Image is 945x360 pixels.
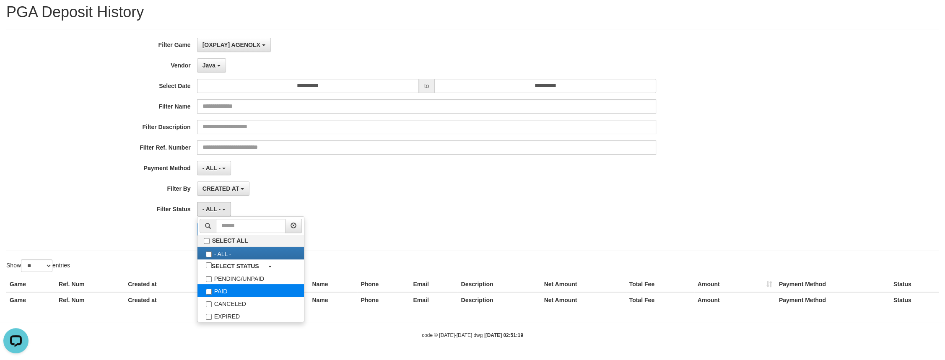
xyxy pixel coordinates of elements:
[626,277,694,292] th: Total Fee
[457,292,540,308] th: Description
[204,238,210,244] input: SELECT ALL
[206,289,212,295] input: PAID
[410,292,457,308] th: Email
[197,309,304,322] label: EXPIRED
[541,292,626,308] th: Net Amount
[6,259,70,272] label: Show entries
[197,181,250,196] button: CREATED AT
[55,292,125,308] th: Ref. Num
[197,247,304,259] label: - ALL -
[206,276,212,282] input: PENDING/UNPAID
[626,292,694,308] th: Total Fee
[419,79,435,93] span: to
[197,58,226,73] button: Java
[55,277,125,292] th: Ref. Num
[197,235,304,246] label: SELECT ALL
[776,292,890,308] th: Payment Method
[197,272,304,284] label: PENDING/UNPAID
[357,292,410,308] th: Phone
[309,292,357,308] th: Name
[410,277,457,292] th: Email
[694,277,776,292] th: Amount
[890,277,939,292] th: Status
[357,277,410,292] th: Phone
[3,3,29,28] button: Open LiveChat chat widget
[206,251,212,257] input: - ALL -
[202,206,221,212] span: - ALL -
[212,263,259,269] b: SELECT STATUS
[457,277,540,292] th: Description
[6,292,55,308] th: Game
[197,38,271,52] button: [OXPLAY] AGENOLX
[21,259,52,272] select: Showentries
[197,202,231,216] button: - ALL -
[309,277,357,292] th: Name
[202,165,221,171] span: - ALL -
[422,332,523,338] small: code © [DATE]-[DATE] dwg |
[776,277,890,292] th: Payment Method
[202,185,239,192] span: CREATED AT
[206,314,212,320] input: EXPIRED
[694,292,776,308] th: Amount
[197,284,304,297] label: PAID
[202,62,215,69] span: Java
[206,262,212,268] input: SELECT STATUS
[202,41,260,48] span: [OXPLAY] AGENOLX
[485,332,523,338] strong: [DATE] 02:51:19
[197,297,304,309] label: CANCELED
[125,277,220,292] th: Created at
[6,277,55,292] th: Game
[541,277,626,292] th: Net Amount
[6,4,939,21] h1: PGA Deposit History
[197,161,231,175] button: - ALL -
[890,292,939,308] th: Status
[197,259,304,272] a: SELECT STATUS
[125,292,220,308] th: Created at
[206,301,212,307] input: CANCELED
